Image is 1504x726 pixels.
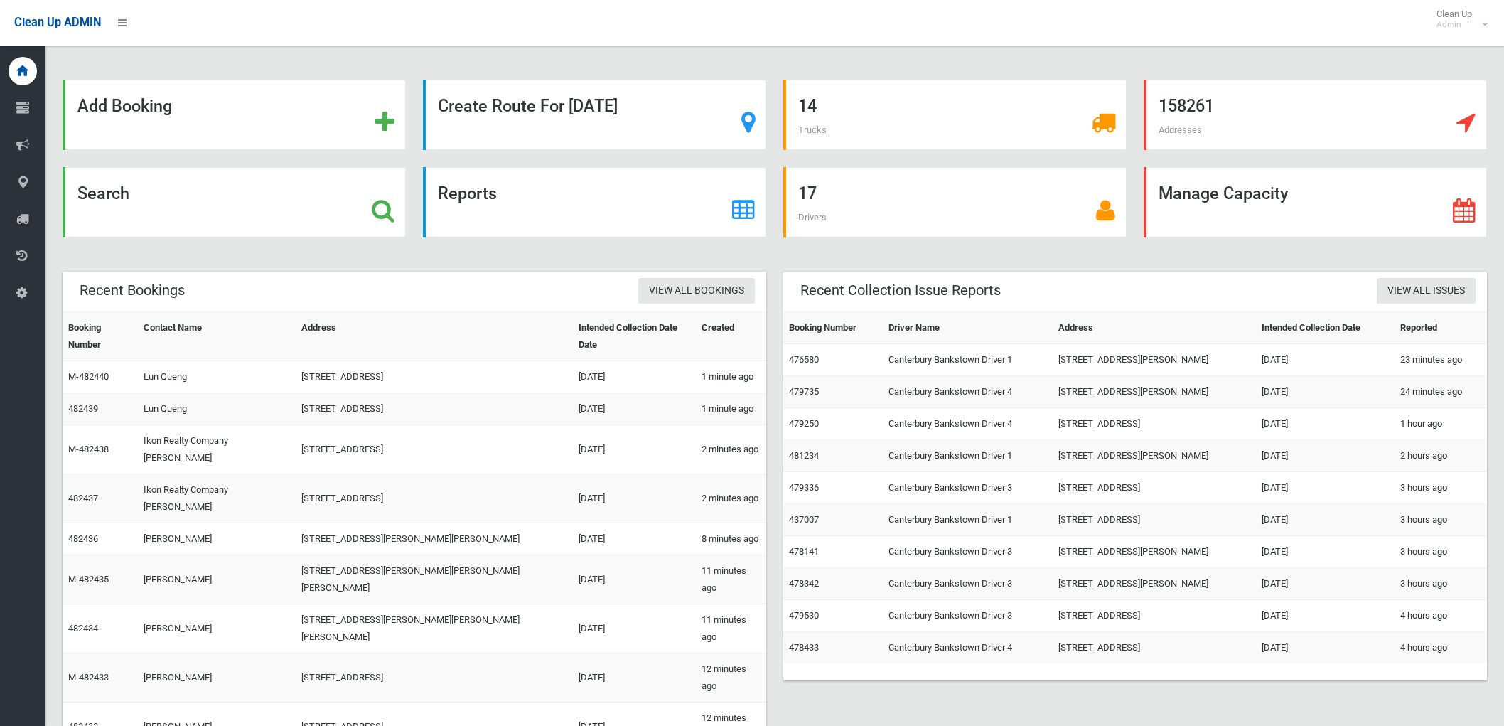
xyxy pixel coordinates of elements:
td: 11 minutes ago [696,555,766,604]
span: Addresses [1159,124,1202,135]
td: [STREET_ADDRESS][PERSON_NAME] [1053,344,1256,376]
td: Canterbury Bankstown Driver 1 [883,504,1053,536]
td: Canterbury Bankstown Driver 3 [883,600,1053,632]
a: 482439 [68,403,98,414]
strong: 14 [798,96,817,116]
td: 3 hours ago [1395,504,1487,536]
td: [STREET_ADDRESS] [1053,632,1256,664]
td: 24 minutes ago [1395,376,1487,408]
td: [DATE] [1256,440,1395,472]
td: 4 hours ago [1395,600,1487,632]
td: Canterbury Bankstown Driver 4 [883,408,1053,440]
span: Clean Up [1429,9,1486,30]
td: [STREET_ADDRESS][PERSON_NAME][PERSON_NAME] [296,523,573,555]
td: [DATE] [1256,632,1395,664]
td: [DATE] [573,393,696,425]
td: [PERSON_NAME] [138,604,296,653]
td: [STREET_ADDRESS][PERSON_NAME][PERSON_NAME][PERSON_NAME] [296,604,573,653]
a: Reports [423,167,766,237]
a: M-482438 [68,444,109,454]
th: Address [1053,312,1256,344]
td: [DATE] [1256,408,1395,440]
th: Booking Number [63,312,138,361]
a: 481234 [789,450,819,461]
td: 8 minutes ago [696,523,766,555]
td: [PERSON_NAME] [138,523,296,555]
th: Intended Collection Date [1256,312,1395,344]
td: 3 hours ago [1395,568,1487,600]
td: [STREET_ADDRESS] [296,393,573,425]
th: Booking Number [783,312,883,344]
td: Canterbury Bankstown Driver 4 [883,632,1053,664]
td: [STREET_ADDRESS] [1053,472,1256,504]
strong: Create Route For [DATE] [438,96,618,116]
strong: 158261 [1159,96,1214,116]
a: 14 Trucks [783,80,1127,150]
td: [STREET_ADDRESS][PERSON_NAME] [1053,376,1256,408]
a: Create Route For [DATE] [423,80,766,150]
td: 3 hours ago [1395,472,1487,504]
th: Address [296,312,573,361]
td: 11 minutes ago [696,604,766,653]
td: Lun Queng [138,361,296,393]
a: Add Booking [63,80,406,150]
a: 479336 [789,482,819,493]
td: Canterbury Bankstown Driver 3 [883,568,1053,600]
th: Intended Collection Date Date [573,312,696,361]
td: [STREET_ADDRESS] [1053,600,1256,632]
a: 476580 [789,354,819,365]
a: Search [63,167,406,237]
span: Trucks [798,124,827,135]
strong: Manage Capacity [1159,183,1288,203]
td: [DATE] [1256,472,1395,504]
td: Canterbury Bankstown Driver 3 [883,472,1053,504]
td: [DATE] [1256,376,1395,408]
td: [DATE] [1256,344,1395,376]
td: [STREET_ADDRESS] [296,653,573,703]
td: [STREET_ADDRESS] [1053,408,1256,440]
small: Admin [1436,19,1472,30]
td: [DATE] [573,425,696,474]
td: [DATE] [1256,536,1395,568]
td: [STREET_ADDRESS] [296,361,573,393]
td: [DATE] [573,474,696,523]
a: 479735 [789,386,819,397]
td: Ikon Realty Company [PERSON_NAME] [138,425,296,474]
a: 437007 [789,514,819,525]
td: 12 minutes ago [696,653,766,703]
a: 479530 [789,610,819,621]
th: Created [696,312,766,361]
th: Contact Name [138,312,296,361]
a: M-482435 [68,574,109,584]
a: 482434 [68,623,98,634]
td: [PERSON_NAME] [138,555,296,604]
a: 478433 [789,642,819,653]
td: [STREET_ADDRESS] [296,425,573,474]
td: 1 hour ago [1395,408,1487,440]
a: 482436 [68,533,98,544]
td: Canterbury Bankstown Driver 4 [883,376,1053,408]
td: [STREET_ADDRESS][PERSON_NAME] [1053,536,1256,568]
td: 1 minute ago [696,393,766,425]
td: Ikon Realty Company [PERSON_NAME] [138,474,296,523]
td: Canterbury Bankstown Driver 1 [883,440,1053,472]
a: 17 Drivers [783,167,1127,237]
td: [STREET_ADDRESS] [1053,504,1256,536]
td: 2 minutes ago [696,425,766,474]
td: 2 hours ago [1395,440,1487,472]
a: View All Bookings [638,278,755,304]
a: 482437 [68,493,98,503]
span: Drivers [798,212,827,223]
a: View All Issues [1377,278,1476,304]
td: [DATE] [573,361,696,393]
td: [DATE] [1256,504,1395,536]
strong: Search [77,183,129,203]
td: [STREET_ADDRESS][PERSON_NAME] [1053,568,1256,600]
td: [DATE] [573,523,696,555]
header: Recent Collection Issue Reports [783,277,1018,304]
td: [PERSON_NAME] [138,653,296,703]
td: 1 minute ago [696,361,766,393]
th: Driver Name [883,312,1053,344]
td: [DATE] [1256,568,1395,600]
td: [STREET_ADDRESS] [296,474,573,523]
